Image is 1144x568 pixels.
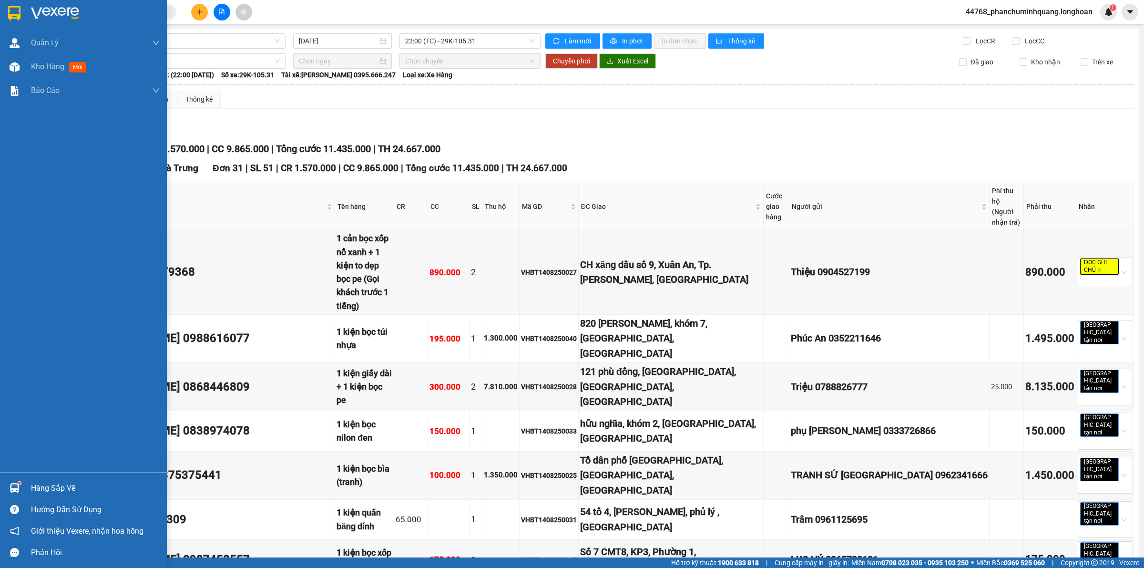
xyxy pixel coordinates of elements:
div: 7.810.000 [484,382,518,393]
div: Nhãn [1079,201,1131,212]
button: Chuyển phơi [545,53,598,69]
button: bar-chartThống kê [708,33,764,49]
th: Cước giao hàng [764,183,789,230]
span: Trên xe [1088,57,1117,67]
span: Tổng cước 11.435.000 [406,163,499,174]
div: 25.000 [991,382,1022,393]
div: 150.000 [429,425,468,438]
div: Tổ dân phố [GEOGRAPHIC_DATA], [GEOGRAPHIC_DATA], [GEOGRAPHIC_DATA] [580,453,762,498]
span: plus [196,9,203,15]
span: [GEOGRAPHIC_DATA] tận nơi [1080,502,1119,526]
input: Chọn ngày [299,56,378,66]
button: file-add [214,4,230,21]
button: caret-down [1122,4,1138,21]
span: | [207,143,209,155]
td: VHBT1408250040 [520,315,579,363]
span: Loại xe: Xe Hàng [403,70,452,80]
span: Xuất Excel [617,56,648,66]
div: Hướng dẫn sử dụng [31,503,160,517]
img: warehouse-icon [10,62,20,72]
div: 1.495.000 [1025,330,1074,347]
div: 1 kiện bọc bìa (tranh) [337,462,392,489]
img: logo-vxr [8,6,20,21]
span: bar-chart [716,38,724,45]
div: Phước 0917479368 [92,263,333,281]
span: | [373,143,376,155]
div: 100.000 [429,469,468,482]
div: VHBT1408250025 [521,470,577,481]
div: [PERSON_NAME] 0988616077 [92,330,333,348]
span: download [607,58,613,65]
span: Thống kê [728,36,756,46]
div: VHBT1408250028 [521,382,577,392]
span: question-circle [10,505,19,514]
div: 1.350.000 [484,470,518,481]
span: Kho hàng [31,62,64,71]
span: Cung cấp máy in - giấy in: [775,558,849,568]
div: VHBT1408250040 [521,333,577,344]
th: CR [394,183,428,230]
span: copyright [1091,559,1098,566]
span: close [1103,430,1108,435]
span: aim [240,9,247,15]
div: LỤC HỶ 0365738131 [791,552,988,567]
strong: 0708 023 035 - 0935 103 250 [881,559,969,567]
span: Lọc CC [1021,36,1046,46]
img: icon-new-feature [1104,8,1113,16]
img: solution-icon [10,86,20,96]
div: 1.300.000 [484,333,518,344]
th: Phải thu [1024,183,1076,230]
sup: 1 [18,482,21,485]
div: Hàng sắp về [31,481,160,496]
div: Loan 0915704309 [92,511,333,529]
div: 1 kiện bọc nilon đen [337,418,392,445]
span: Lọc CR [972,36,997,46]
span: CC 9.865.000 [343,163,398,174]
span: CR 1.570.000 [281,163,336,174]
td: VHBT1408250025 [520,452,579,500]
th: Phí thu hộ (Người nhận trả) [990,183,1024,230]
span: Chuyến: (22:00 [DATE]) [144,70,214,80]
div: Phản hồi [31,546,160,560]
div: 2 [471,380,480,393]
span: message [10,548,19,557]
div: 195.000 [429,332,468,345]
button: In đơn chọn [654,33,706,49]
span: Mã GD [522,201,569,212]
span: close [1103,338,1108,342]
span: sync [553,38,561,45]
span: close [1103,518,1108,523]
span: ⚪️ [971,561,974,565]
span: | [401,163,403,174]
div: 1.450.000 [1025,467,1074,484]
div: 300.000 [429,381,468,393]
span: 44768_phanchuminhquang.longhoan [958,6,1100,18]
span: down [152,87,160,94]
td: VHBT1408250027 [520,230,579,315]
div: VHBT1408250017 [521,555,577,565]
sup: 1 [1110,4,1116,11]
div: 1 [471,332,480,345]
span: Người gửi [792,201,980,212]
span: Làm mới [565,36,592,46]
div: CH xăng dầu số 9, Xuân An, Tp. [PERSON_NAME], [GEOGRAPHIC_DATA] [580,258,762,288]
div: 175.000 [429,553,468,566]
span: close [1097,268,1102,272]
span: Miền Nam [851,558,969,568]
span: ĐỌC GHI CHÚ [1080,258,1119,274]
div: Thiệu 0904527199 [791,265,988,279]
th: Thu hộ [482,183,520,230]
span: Hỗ trợ kỹ thuật: [671,558,759,568]
div: 175.000 [1025,551,1074,568]
span: CR 1.570.000 [147,143,204,155]
span: close [1103,475,1108,479]
div: 890.000 [429,266,468,279]
span: SL 51 [250,163,274,174]
span: [GEOGRAPHIC_DATA] tận nơi [1080,542,1119,566]
span: 1 [1111,4,1114,11]
strong: 0369 525 060 [1004,559,1045,567]
span: file-add [218,9,225,15]
div: 890.000 [1025,264,1074,281]
div: TRANH SỨ [GEOGRAPHIC_DATA] 0962341666 [791,468,988,483]
span: | [276,163,278,174]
